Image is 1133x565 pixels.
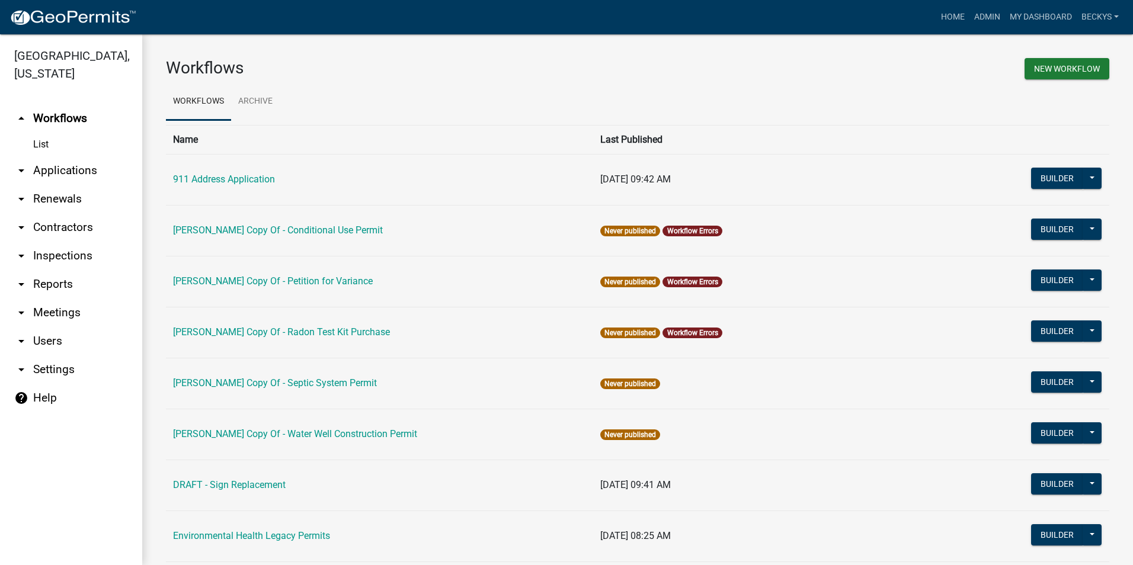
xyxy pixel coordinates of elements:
[969,6,1005,28] a: Admin
[600,429,660,440] span: Never published
[14,163,28,178] i: arrow_drop_down
[600,226,660,236] span: Never published
[14,277,28,291] i: arrow_drop_down
[600,530,671,541] span: [DATE] 08:25 AM
[166,83,231,121] a: Workflows
[593,125,967,154] th: Last Published
[173,428,417,439] a: [PERSON_NAME] Copy Of - Water Well Construction Permit
[173,224,383,236] a: [PERSON_NAME] Copy Of - Conditional Use Permit
[173,377,377,389] a: [PERSON_NAME] Copy Of - Septic System Permit
[14,391,28,405] i: help
[1005,6,1077,28] a: My Dashboard
[1031,320,1083,342] button: Builder
[14,192,28,206] i: arrow_drop_down
[173,275,373,287] a: [PERSON_NAME] Copy Of - Petition for Variance
[14,306,28,320] i: arrow_drop_down
[1031,269,1083,291] button: Builder
[14,111,28,126] i: arrow_drop_up
[231,83,280,121] a: Archive
[667,278,718,286] a: Workflow Errors
[600,174,671,185] span: [DATE] 09:42 AM
[14,362,28,377] i: arrow_drop_down
[173,174,275,185] a: 911 Address Application
[1025,58,1109,79] button: New Workflow
[1031,168,1083,189] button: Builder
[173,326,390,338] a: [PERSON_NAME] Copy Of - Radon Test Kit Purchase
[600,378,660,389] span: Never published
[1077,6,1124,28] a: beckys
[1031,524,1083,545] button: Builder
[667,227,718,235] a: Workflow Errors
[166,58,629,78] h3: Workflows
[173,479,286,490] a: DRAFT - Sign Replacement
[667,329,718,337] a: Workflow Errors
[1031,371,1083,393] button: Builder
[600,328,660,338] span: Never published
[1031,219,1083,240] button: Builder
[166,125,593,154] th: Name
[173,530,330,541] a: Environmental Health Legacy Permits
[14,220,28,235] i: arrow_drop_down
[600,479,671,490] span: [DATE] 09:41 AM
[14,249,28,263] i: arrow_drop_down
[1031,473,1083,495] button: Builder
[1031,422,1083,444] button: Builder
[936,6,969,28] a: Home
[600,277,660,287] span: Never published
[14,334,28,348] i: arrow_drop_down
